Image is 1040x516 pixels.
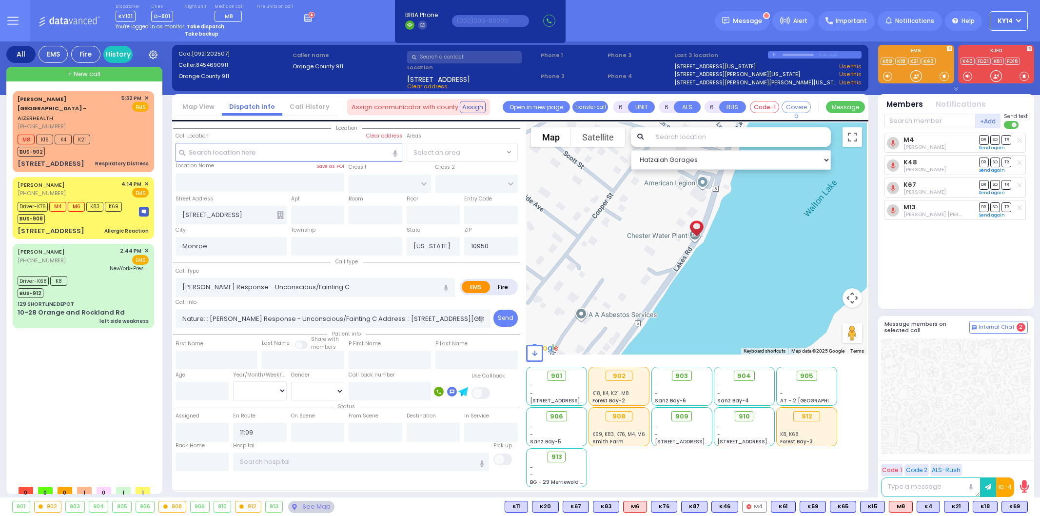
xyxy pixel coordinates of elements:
[530,390,533,397] span: -
[606,371,632,381] div: 902
[18,248,65,256] a: [PERSON_NAME]
[266,501,283,512] div: 913
[530,382,533,390] span: -
[291,226,315,234] label: Township
[655,423,658,431] span: -
[19,487,33,494] span: 0
[121,95,141,102] span: 5:32 PM
[737,371,751,381] span: 904
[717,438,809,445] span: [STREET_ADDRESS][PERSON_NAME]
[331,124,362,132] span: Location
[176,442,205,450] label: Back Home
[120,247,141,255] span: 2:44 PM
[881,58,894,65] a: K69
[996,477,1014,497] button: 10-4
[311,343,336,351] span: members
[904,464,929,476] button: Code 2
[531,127,571,147] button: Show street map
[214,501,231,512] div: 910
[18,202,48,212] span: Driver-K76
[277,211,284,219] span: Other building occupants
[962,17,975,25] span: Help
[464,226,471,234] label: ZIP
[50,276,67,286] span: K8
[58,487,72,494] span: 0
[349,340,381,348] label: P First Name
[961,58,975,65] a: K40
[530,438,561,445] span: Sanz Bay-5
[235,501,261,512] div: 912
[144,180,149,188] span: ✕
[593,501,619,513] div: K83
[979,135,989,144] span: DR
[826,101,865,113] button: Message
[77,487,92,494] span: 1
[532,501,559,513] div: BLS
[262,339,290,347] label: Last Name
[233,371,287,379] div: Year/Month/Week/Day
[1001,135,1011,144] span: TR
[352,102,458,112] span: Assign communicator with county
[18,308,125,318] div: 10-28 Orange and Rockland Rd
[132,255,149,265] span: EMS
[233,412,255,420] label: En Route
[998,17,1013,25] span: KY14
[407,63,537,72] label: Location
[176,340,203,348] label: First Name
[800,501,826,513] div: BLS
[493,442,512,450] label: Pick up
[191,501,209,512] div: 909
[39,15,103,27] img: Logo
[116,11,136,22] span: KY101
[992,58,1004,65] a: K61
[903,211,990,218] span: Levy Friedman
[71,46,100,63] div: Fire
[159,501,186,512] div: 908
[68,69,100,79] span: + New call
[1005,58,1020,65] a: FD16
[291,371,310,379] label: Gender
[103,46,133,63] a: History
[843,288,862,308] button: Map camera controls
[839,79,862,87] a: Use this
[917,501,940,513] div: K4
[1001,501,1028,513] div: BLS
[49,202,66,212] span: M4
[136,501,155,512] div: 906
[104,227,149,235] div: Allergic Reaction
[655,431,658,438] span: -
[793,411,820,422] div: 912
[333,403,360,410] span: Status
[505,501,528,513] div: BLS
[979,212,1005,218] a: Send again
[293,51,404,60] label: Caller name
[628,101,655,113] button: UNIT
[185,30,218,38] strong: Take backup
[36,135,53,144] span: K18
[151,11,173,22] span: D-801
[623,501,647,513] div: M6
[903,143,946,151] span: Avrohom Yitzchok Flohr
[711,501,738,513] div: BLS
[55,135,72,144] span: K4
[979,190,1005,196] a: Send again
[830,501,856,513] div: BLS
[18,214,45,224] span: BUS-908
[563,501,589,513] div: BLS
[192,50,230,58] span: [0921202507]
[405,11,438,20] span: BRIA Phone
[178,72,290,80] label: Orange County 911
[407,75,470,82] span: [STREET_ADDRESS]
[18,276,49,286] span: Driver-K68
[655,390,658,397] span: -
[990,158,1000,167] span: SO
[606,411,632,422] div: 908
[717,397,749,404] span: Sanz Bay-4
[903,136,914,143] a: M4
[895,17,934,25] span: Notifications
[780,397,852,404] span: AT - 2 [GEOGRAPHIC_DATA]
[917,501,940,513] div: BLS
[843,127,862,147] button: Toggle fullscreen view
[930,464,962,476] button: ALS-Rush
[176,267,199,275] label: Call Type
